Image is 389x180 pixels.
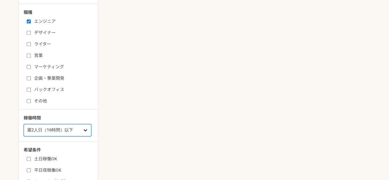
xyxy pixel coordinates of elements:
[27,18,97,25] label: エンジニア
[27,167,97,174] label: 平日夜稼働OK
[27,157,31,161] input: 土日稼働OK
[27,156,97,162] label: 土日稼働OK
[27,31,31,35] input: デザイナー
[27,86,97,93] label: バックオフィス
[27,76,31,80] input: 企画・事業開発
[27,98,97,104] label: その他
[27,19,31,23] input: エンジニア
[27,65,31,69] input: マーケティング
[27,54,31,58] input: 営業
[27,168,31,172] input: 平日夜稼働OK
[27,52,97,59] label: 営業
[27,88,31,92] input: バックオフィス
[24,115,41,120] span: 稼働時間
[24,10,32,14] span: 職種
[27,99,31,103] input: その他
[27,41,97,47] label: ライター
[24,147,41,152] span: 希望条件
[27,42,31,46] input: ライター
[27,64,97,70] label: マーケティング
[27,75,97,82] label: 企画・事業開発
[27,30,97,36] label: デザイナー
